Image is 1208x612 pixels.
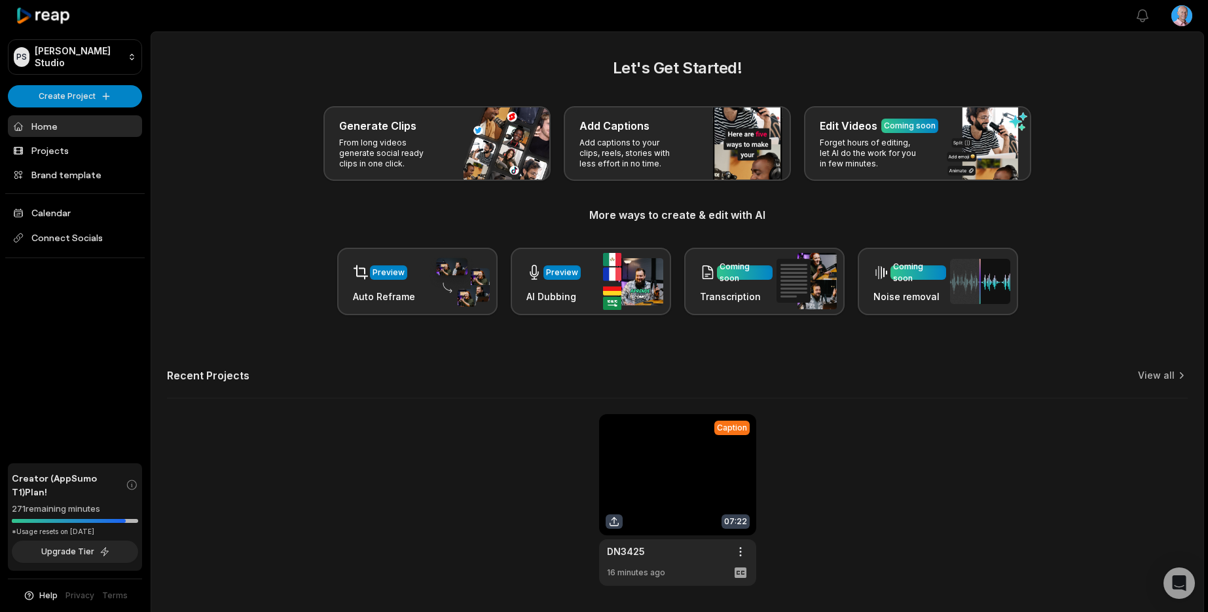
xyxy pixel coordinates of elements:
[373,267,405,278] div: Preview
[430,256,490,307] img: auto_reframe.png
[700,290,773,303] h3: Transcription
[950,259,1010,304] img: noise_removal.png
[353,290,415,303] h3: Auto Reframe
[1163,567,1195,599] div: Open Intercom Messenger
[12,503,138,516] div: 271 remaining minutes
[8,202,142,223] a: Calendar
[12,527,138,537] div: *Usage resets on [DATE]
[65,590,94,602] a: Privacy
[820,138,921,169] p: Forget hours of editing, let AI do the work for you in few minutes.
[23,590,58,602] button: Help
[8,85,142,107] button: Create Project
[546,267,578,278] div: Preview
[14,47,29,67] div: PS
[12,471,126,499] span: Creator (AppSumo T1) Plan!
[8,115,142,137] a: Home
[579,138,681,169] p: Add captions to your clips, reels, stories with less effort in no time.
[35,45,122,69] p: [PERSON_NAME] Studio
[777,253,837,309] img: transcription.png
[39,590,58,602] span: Help
[339,138,441,169] p: From long videos generate social ready clips in one click.
[884,120,936,132] div: Coming soon
[167,207,1188,223] h3: More ways to create & edit with AI
[339,118,416,134] h3: Generate Clips
[820,118,877,134] h3: Edit Videos
[12,541,138,563] button: Upgrade Tier
[1138,369,1175,382] a: View all
[167,56,1188,80] h2: Let's Get Started!
[8,140,142,161] a: Projects
[603,253,663,310] img: ai_dubbing.png
[893,261,943,284] div: Coming soon
[102,590,128,602] a: Terms
[579,118,650,134] h3: Add Captions
[720,261,770,284] div: Coming soon
[526,290,581,303] h3: AI Dubbing
[607,545,645,558] a: DN3425
[8,164,142,185] a: Brand template
[167,369,249,382] h2: Recent Projects
[8,226,142,250] span: Connect Socials
[873,290,946,303] h3: Noise removal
